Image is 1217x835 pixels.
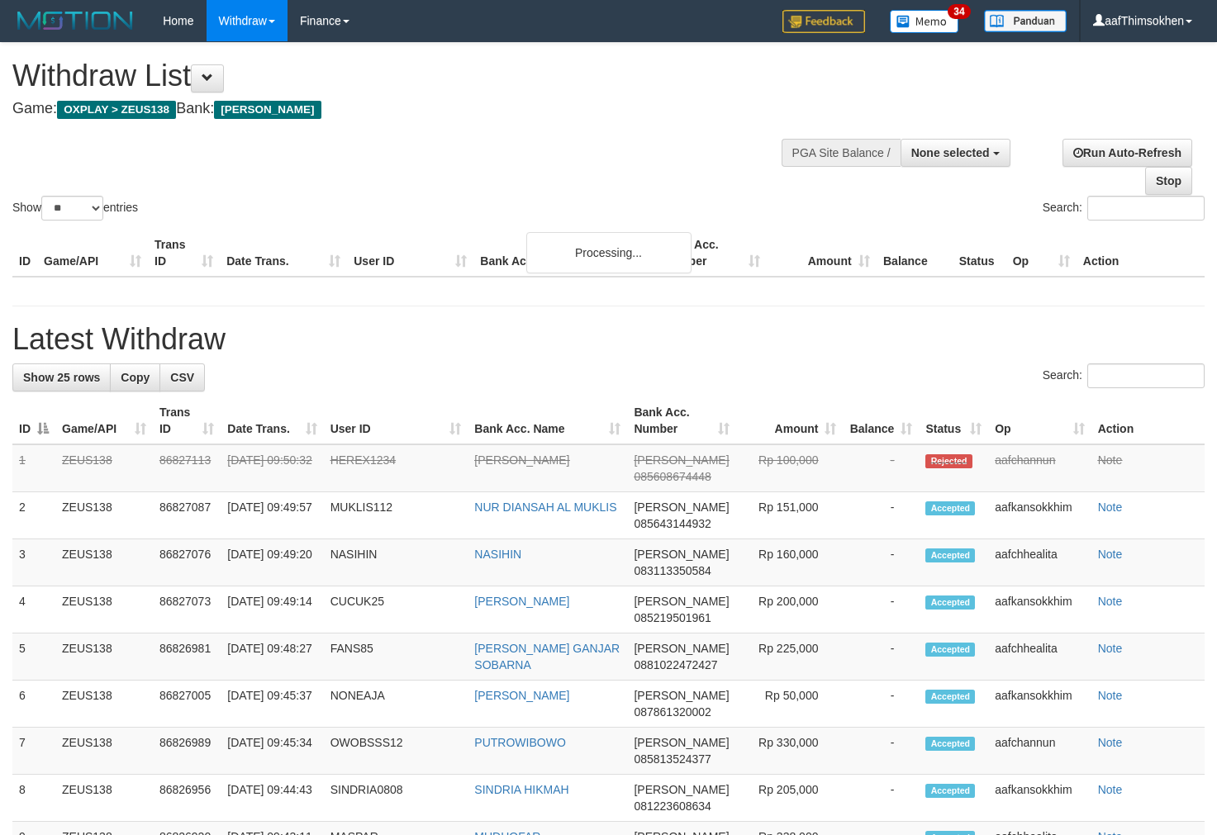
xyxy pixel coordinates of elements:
[55,492,153,539] td: ZEUS138
[767,230,877,277] th: Amount
[925,595,975,610] span: Accepted
[634,783,729,796] span: [PERSON_NAME]
[214,101,321,119] span: [PERSON_NAME]
[984,10,1067,32] img: panduan.png
[153,397,221,444] th: Trans ID: activate to sort column ascending
[153,444,221,492] td: 86827113
[736,681,844,728] td: Rp 50,000
[221,397,323,444] th: Date Trans.: activate to sort column ascending
[12,101,795,117] h4: Game: Bank:
[12,633,55,681] td: 5
[843,633,919,681] td: -
[634,501,729,514] span: [PERSON_NAME]
[474,548,521,561] a: NASIHIN
[41,196,103,221] select: Showentries
[221,539,323,586] td: [DATE] 09:49:20
[736,444,844,492] td: Rp 100,000
[634,705,711,719] span: Copy 087861320002 to clipboard
[55,586,153,633] td: ZEUS138
[925,454,972,468] span: Rejected
[736,728,844,775] td: Rp 330,000
[324,633,468,681] td: FANS85
[121,371,150,384] span: Copy
[1098,642,1123,655] a: Note
[656,230,766,277] th: Bank Acc. Number
[347,230,473,277] th: User ID
[634,564,711,577] span: Copy 083113350584 to clipboard
[736,633,844,681] td: Rp 225,000
[221,444,323,492] td: [DATE] 09:50:32
[988,586,1091,633] td: aafkansokkhim
[1098,548,1123,561] a: Note
[843,728,919,775] td: -
[12,8,138,33] img: MOTION_logo.png
[1043,363,1205,388] label: Search:
[1098,689,1123,702] a: Note
[1087,363,1205,388] input: Search:
[473,230,656,277] th: Bank Acc. Name
[988,492,1091,539] td: aafkansokkhim
[988,775,1091,822] td: aafkansokkhim
[988,728,1091,775] td: aafchannun
[55,728,153,775] td: ZEUS138
[843,444,919,492] td: -
[925,643,975,657] span: Accepted
[12,230,37,277] th: ID
[925,737,975,751] span: Accepted
[153,586,221,633] td: 86827073
[634,611,711,624] span: Copy 085219501961 to clipboard
[1006,230,1077,277] th: Op
[12,444,55,492] td: 1
[153,633,221,681] td: 86826981
[221,775,323,822] td: [DATE] 09:44:43
[948,4,970,19] span: 34
[988,633,1091,681] td: aafchhealita
[12,586,55,633] td: 4
[526,232,692,273] div: Processing...
[1098,736,1123,749] a: Note
[153,681,221,728] td: 86827005
[37,230,148,277] th: Game/API
[474,501,616,514] a: NUR DIANSAH AL MUKLIS
[474,783,568,796] a: SINDRIA HIKMAH
[170,371,194,384] span: CSV
[988,444,1091,492] td: aafchannun
[890,10,959,33] img: Button%20Memo.svg
[1098,453,1123,467] a: Note
[634,689,729,702] span: [PERSON_NAME]
[474,736,565,749] a: PUTROWIBOWO
[221,586,323,633] td: [DATE] 09:49:14
[324,728,468,775] td: OWOBSSS12
[877,230,953,277] th: Balance
[153,492,221,539] td: 86827087
[634,453,729,467] span: [PERSON_NAME]
[55,397,153,444] th: Game/API: activate to sort column ascending
[953,230,1006,277] th: Status
[23,371,100,384] span: Show 25 rows
[324,397,468,444] th: User ID: activate to sort column ascending
[12,775,55,822] td: 8
[736,775,844,822] td: Rp 205,000
[782,139,901,167] div: PGA Site Balance /
[324,539,468,586] td: NASIHIN
[324,681,468,728] td: NONEAJA
[474,642,620,671] a: [PERSON_NAME] GANJAR SOBARNA
[634,470,711,483] span: Copy 085608674448 to clipboard
[1043,196,1205,221] label: Search:
[843,775,919,822] td: -
[221,681,323,728] td: [DATE] 09:45:37
[12,539,55,586] td: 3
[55,775,153,822] td: ZEUS138
[919,397,988,444] th: Status: activate to sort column ascending
[12,728,55,775] td: 7
[925,548,975,562] span: Accepted
[736,492,844,539] td: Rp 151,000
[843,539,919,586] td: -
[634,658,717,671] span: Copy 0881022472427 to clipboard
[634,548,729,561] span: [PERSON_NAME]
[1087,196,1205,221] input: Search:
[634,736,729,749] span: [PERSON_NAME]
[1062,139,1192,167] a: Run Auto-Refresh
[627,397,735,444] th: Bank Acc. Number: activate to sort column ascending
[634,799,711,813] span: Copy 081223608634 to clipboard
